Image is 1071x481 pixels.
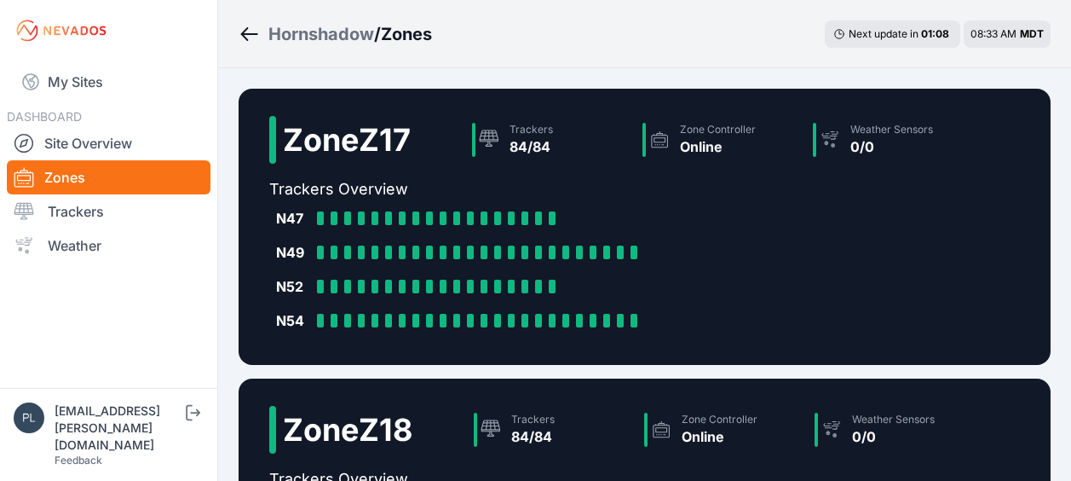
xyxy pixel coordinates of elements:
[510,123,553,136] div: Trackers
[14,17,109,44] img: Nevados
[276,242,310,263] div: N49
[850,123,933,136] div: Weather Sensors
[806,116,976,164] a: Weather Sensors0/0
[7,194,210,229] a: Trackers
[852,426,935,447] div: 0/0
[55,454,102,467] a: Feedback
[808,406,978,454] a: Weather Sensors0/0
[381,22,432,46] h3: Zones
[276,276,310,297] div: N52
[276,208,310,229] div: N47
[7,126,210,160] a: Site Overview
[849,27,918,40] span: Next update in
[55,403,182,454] div: [EMAIL_ADDRESS][PERSON_NAME][DOMAIN_NAME]
[682,413,757,426] div: Zone Controller
[465,116,636,164] a: Trackers84/84
[283,123,411,157] h2: Zone Z17
[7,109,82,124] span: DASHBOARD
[511,413,555,426] div: Trackers
[852,413,935,426] div: Weather Sensors
[850,136,933,157] div: 0/0
[680,123,756,136] div: Zone Controller
[7,229,210,263] a: Weather
[268,22,374,46] a: Hornshadow
[1020,27,1044,40] span: MDT
[510,136,553,157] div: 84/84
[921,27,952,41] div: 01 : 08
[374,22,381,46] span: /
[467,406,637,454] a: Trackers84/84
[680,136,756,157] div: Online
[682,426,757,447] div: Online
[7,160,210,194] a: Zones
[276,310,310,331] div: N54
[970,27,1016,40] span: 08:33 AM
[14,403,44,433] img: plsmith@sundt.com
[239,12,432,56] nav: Breadcrumb
[283,413,412,447] h2: Zone Z18
[511,426,555,447] div: 84/84
[269,177,976,201] h2: Trackers Overview
[7,61,210,102] a: My Sites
